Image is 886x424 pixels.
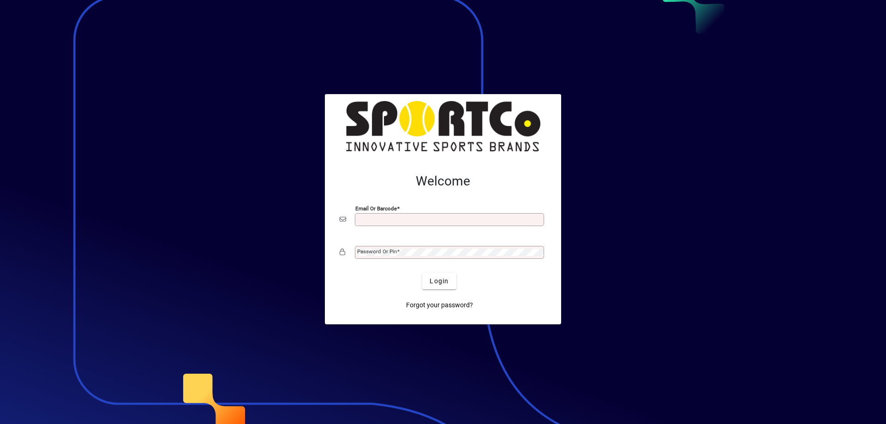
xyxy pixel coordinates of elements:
[340,173,546,189] h2: Welcome
[422,273,456,289] button: Login
[402,297,477,313] a: Forgot your password?
[357,248,397,255] mat-label: Password or Pin
[355,205,397,212] mat-label: Email or Barcode
[406,300,473,310] span: Forgot your password?
[430,276,449,286] span: Login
